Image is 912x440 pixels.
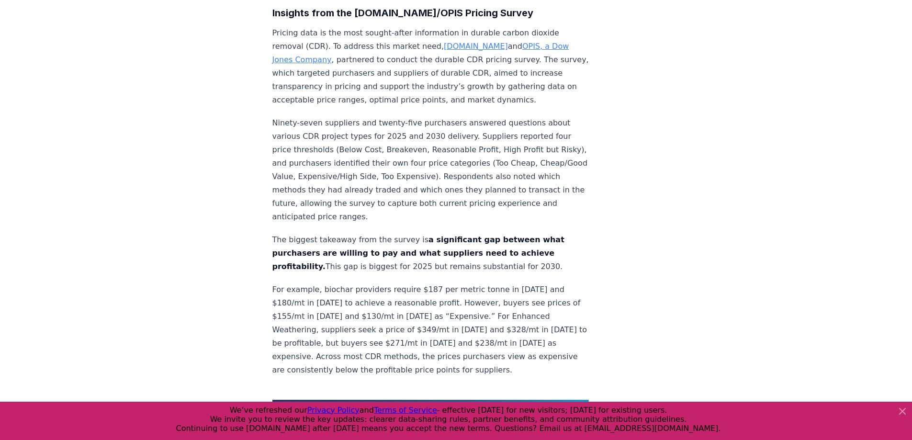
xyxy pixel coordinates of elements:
a: [DOMAIN_NAME] [444,42,508,51]
strong: Insights from the [DOMAIN_NAME]/OPIS Pricing Survey [272,7,533,19]
p: Pricing data is the most sought-after information in durable carbon dioxide removal (CDR). To add... [272,26,589,107]
p: For example, biochar providers require $187 per metric tonne in [DATE] and $180/mt in [DATE] to a... [272,283,589,377]
strong: a significant gap between what purchasers are willing to pay and what suppliers need to achieve p... [272,235,564,271]
p: Ninety-seven suppliers and twenty-five purchasers answered questions about various CDR project ty... [272,116,589,224]
p: The biggest takeaway from the survey is This gap is biggest for 2025 but remains substantial for ... [272,233,589,273]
